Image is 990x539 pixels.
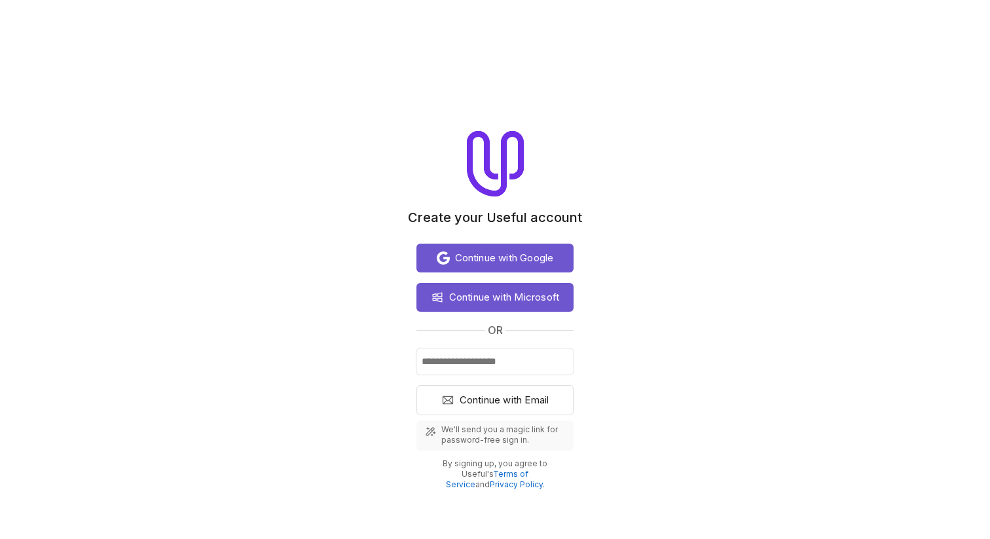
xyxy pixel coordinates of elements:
button: Continue with Microsoft [416,283,574,312]
span: Continue with Microsoft [449,289,560,305]
a: Privacy Policy [490,479,543,489]
span: or [488,322,503,338]
h1: Create your Useful account [408,210,582,225]
input: Email [416,348,574,375]
button: Continue with Google [416,244,574,272]
span: We'll send you a magic link for password-free sign in. [441,424,566,445]
button: Continue with Email [416,385,574,415]
span: Continue with Google [455,250,554,266]
span: Continue with Email [460,392,549,408]
a: Terms of Service [446,469,529,489]
p: By signing up, you agree to Useful's and . [427,458,563,490]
